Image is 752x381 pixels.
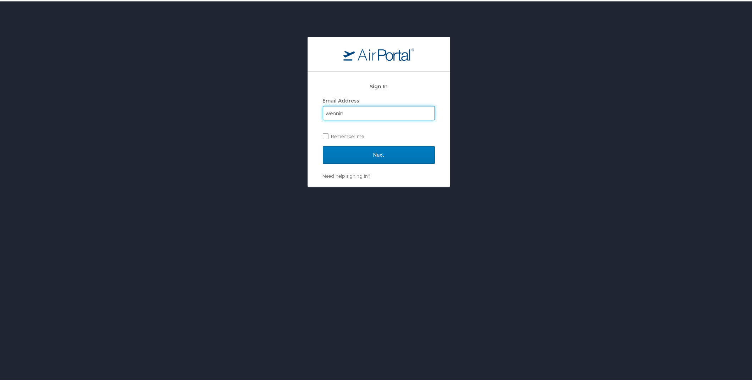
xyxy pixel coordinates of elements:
[323,81,435,89] h2: Sign In
[323,145,435,162] input: Next
[323,172,370,177] a: Need help signing in?
[323,129,435,140] label: Remember me
[323,96,359,102] label: Email Address
[343,46,414,59] img: logo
